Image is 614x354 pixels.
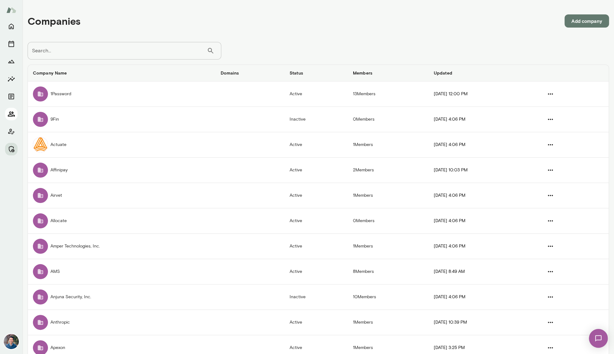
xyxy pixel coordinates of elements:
td: 1 Members [348,132,429,158]
td: Actuate [28,132,215,158]
td: Active [285,183,348,208]
td: [DATE] 4:06 PM [429,132,536,158]
td: [DATE] 4:06 PM [429,107,536,132]
td: 2 Members [348,158,429,183]
button: Client app [5,125,18,138]
button: Members [5,108,18,120]
td: Active [285,81,348,107]
td: 10 Members [348,284,429,310]
td: Active [285,234,348,259]
td: [DATE] 10:39 PM [429,310,536,335]
button: Home [5,20,18,33]
td: [DATE] 4:06 PM [429,284,536,310]
td: 9Fin [28,107,215,132]
button: Documents [5,90,18,103]
td: Active [285,259,348,284]
td: 0 Members [348,208,429,234]
td: [DATE] 8:49 AM [429,259,536,284]
td: Inactive [285,284,348,310]
td: Active [285,132,348,158]
td: [DATE] 10:03 PM [429,158,536,183]
h6: Updated [434,70,531,76]
td: 1Password [28,81,215,107]
td: Inactive [285,107,348,132]
td: [DATE] 4:06 PM [429,234,536,259]
td: 1 Members [348,234,429,259]
td: Anjuna Security, Inc. [28,284,215,310]
button: Insights [5,73,18,85]
td: [DATE] 12:00 PM [429,81,536,107]
button: Add company [564,14,609,28]
td: Airvet [28,183,215,208]
td: 13 Members [348,81,429,107]
img: Alex Yu [4,334,19,349]
h4: Companies [28,15,81,27]
td: 0 Members [348,107,429,132]
button: Sessions [5,38,18,50]
td: Affinipay [28,158,215,183]
h6: Members [353,70,424,76]
button: Manage [5,143,18,155]
td: [DATE] 4:06 PM [429,183,536,208]
td: [DATE] 4:06 PM [429,208,536,234]
h6: Domains [220,70,280,76]
td: Active [285,208,348,234]
h6: Company Name [33,70,210,76]
button: Growth Plan [5,55,18,68]
td: 8 Members [348,259,429,284]
td: Active [285,158,348,183]
td: Anthropic [28,310,215,335]
td: Amper Technologies, Inc. [28,234,215,259]
h6: Status [290,70,343,76]
td: 1 Members [348,183,429,208]
td: AMS [28,259,215,284]
td: Active [285,310,348,335]
td: Allocate [28,208,215,234]
td: 1 Members [348,310,429,335]
img: Mento [6,4,16,16]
